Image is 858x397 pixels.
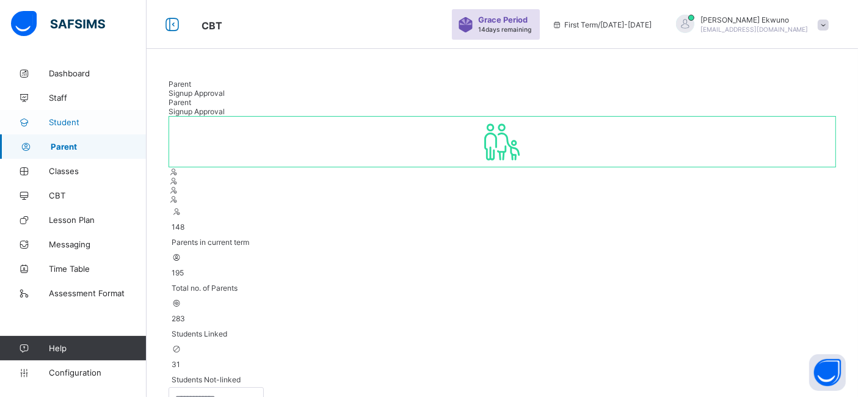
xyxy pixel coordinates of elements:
[49,239,147,249] span: Messaging
[478,26,531,33] span: 14 days remaining
[49,191,147,200] span: CBT
[172,222,833,231] span: 148
[172,329,833,338] span: Students Linked
[700,26,809,33] span: [EMAIL_ADDRESS][DOMAIN_NAME]
[49,166,147,176] span: Classes
[49,264,147,274] span: Time Table
[49,288,147,298] span: Assessment Format
[11,11,105,37] img: safsims
[172,238,833,247] span: Parents in current term
[458,17,473,32] img: sticker-purple.71386a28dfed39d6af7621340158ba97.svg
[49,215,147,225] span: Lesson Plan
[172,360,833,369] span: 31
[552,20,652,29] span: session/term information
[169,89,225,98] span: Signup Approval
[172,283,833,293] span: Total no. of Parents
[809,354,846,391] button: Open asap
[700,15,809,24] span: [PERSON_NAME] Ekwuno
[478,15,528,24] span: Grace Period
[49,117,147,127] span: Student
[49,368,146,377] span: Configuration
[172,268,833,277] span: 195
[172,375,833,384] span: Students Not-linked
[169,79,191,89] span: Parent
[49,93,147,103] span: Staff
[51,142,147,151] span: Parent
[169,98,191,107] span: Parent
[172,314,833,323] span: 283
[49,68,147,78] span: Dashboard
[202,20,222,32] span: CBT
[664,15,835,35] div: VivianEkwuno
[49,343,146,353] span: Help
[169,107,225,116] span: Signup Approval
